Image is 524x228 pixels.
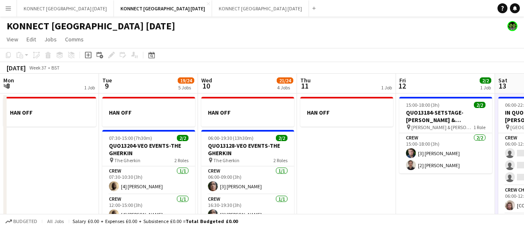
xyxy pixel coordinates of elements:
span: 2/2 [177,135,188,141]
span: 13 [497,81,507,91]
app-job-card: 06:00-19:30 (13h30m)2/2QUO13128-VEO EVENTS-THE GHERKIN The Gherkin2 RolesCrew1/106:00-09:00 (3h)[... [201,130,294,223]
button: KONNECT [GEOGRAPHIC_DATA] [DATE] [114,0,212,17]
span: Jobs [44,36,57,43]
span: All jobs [46,218,65,224]
app-card-role: Crew1/116:30-19:30 (3h)[3] [PERSON_NAME] [201,194,294,223]
div: 1 Job [480,84,491,91]
span: 15:00-18:00 (3h) [406,102,439,108]
h3: HAN OFF [300,109,393,116]
div: Salary £0.00 + Expenses £0.00 + Subsistence £0.00 = [72,218,238,224]
span: [PERSON_NAME] & [PERSON_NAME], [STREET_ADDRESS][DATE] [411,124,473,130]
app-job-card: 07:30-15:00 (7h30m)2/2QUO13204-VEO EVENTS-THE GHERKIN The Gherkin2 RolesCrew1/107:30-10:30 (3h)[4... [102,130,195,223]
span: Fri [399,77,406,84]
button: KONNECT [GEOGRAPHIC_DATA] [DATE] [212,0,309,17]
h3: QUO13128-VEO EVENTS-THE GHERKIN [201,142,294,157]
h3: QUO13204-VEO EVENTS-THE GHERKIN [102,142,195,157]
app-job-card: HAN OFF [102,97,195,127]
h1: KONNECT [GEOGRAPHIC_DATA] [DATE] [7,20,175,32]
app-job-card: HAN OFF [3,97,96,127]
app-card-role: Crew1/107:30-10:30 (3h)[4] [PERSON_NAME] [102,166,195,194]
app-card-role: Crew1/106:00-09:00 (3h)[3] [PERSON_NAME] [201,166,294,194]
span: The Gherkin [114,157,140,163]
span: 2/2 [480,77,491,84]
app-job-card: 15:00-18:00 (3h)2/2QUO13184-SETSTAGE-[PERSON_NAME] & [PERSON_NAME] [PERSON_NAME] & [PERSON_NAME],... [399,97,492,173]
span: Edit [27,36,36,43]
app-card-role: Crew2/215:00-18:00 (3h)[3] [PERSON_NAME][2] [PERSON_NAME] [399,133,492,173]
span: Sat [498,77,507,84]
span: 2 Roles [174,157,188,163]
button: KONNECT [GEOGRAPHIC_DATA] [DATE] [17,0,114,17]
app-job-card: HAN OFF [300,97,393,127]
span: Comms [65,36,84,43]
app-card-role: Crew1/112:00-15:00 (3h)[4] [PERSON_NAME] [102,194,195,223]
span: Mon [3,77,14,84]
span: 8 [2,81,14,91]
span: 2 Roles [273,157,287,163]
span: Budgeted [13,218,37,224]
span: 9 [101,81,112,91]
a: Jobs [41,34,60,45]
span: 12 [398,81,406,91]
span: View [7,36,18,43]
span: Week 37 [27,65,48,71]
span: Thu [300,77,311,84]
span: Wed [201,77,212,84]
div: 1 Job [84,84,95,91]
span: 2/2 [276,135,287,141]
a: Comms [62,34,87,45]
h3: HAN OFF [102,109,195,116]
span: 06:00-19:30 (13h30m) [208,135,254,141]
a: View [3,34,22,45]
app-user-avatar: Konnect 24hr EMERGENCY NR* [507,21,517,31]
span: 19/24 [178,77,194,84]
div: 1 Job [381,84,392,91]
div: [DATE] [7,64,26,72]
span: Total Budgeted £0.00 [186,218,238,224]
app-job-card: HAN OFF [201,97,294,127]
h3: HAN OFF [3,109,96,116]
span: 07:30-15:00 (7h30m) [109,135,152,141]
div: 5 Jobs [178,84,194,91]
h3: HAN OFF [201,109,294,116]
span: 11 [299,81,311,91]
div: BST [51,65,60,71]
span: 21/24 [277,77,293,84]
h3: QUO13184-SETSTAGE-[PERSON_NAME] & [PERSON_NAME] [399,109,492,124]
a: Edit [23,34,39,45]
span: 10 [200,81,212,91]
span: 1 Role [473,124,485,130]
div: 4 Jobs [277,84,293,91]
button: Budgeted [4,217,39,226]
span: 2/2 [474,102,485,108]
span: The Gherkin [213,157,239,163]
span: Tue [102,77,112,84]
